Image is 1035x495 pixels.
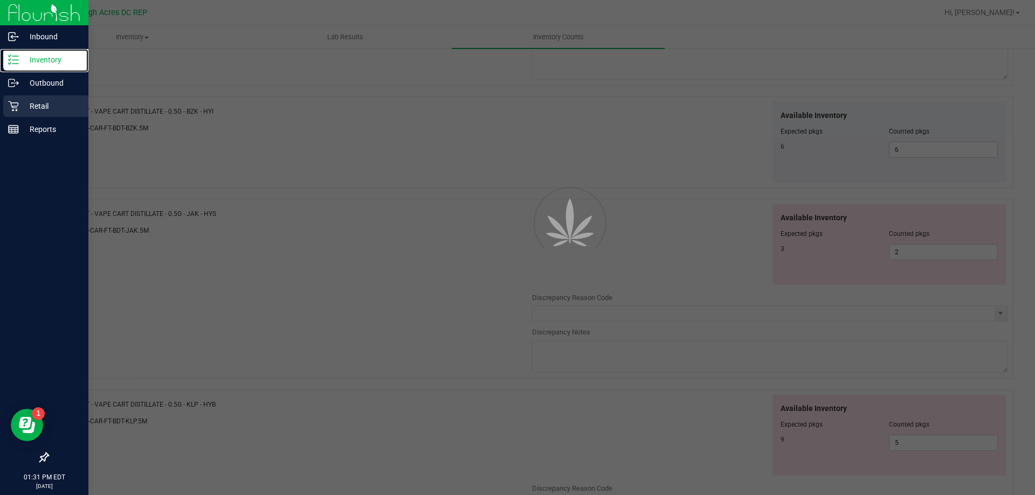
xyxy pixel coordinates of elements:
inline-svg: Inventory [8,54,19,65]
p: Inventory [19,53,84,66]
iframe: Resource center [11,409,43,441]
inline-svg: Reports [8,124,19,135]
inline-svg: Outbound [8,78,19,88]
inline-svg: Inbound [8,31,19,42]
p: Reports [19,123,84,136]
p: Inbound [19,30,84,43]
p: Outbound [19,76,84,89]
p: Retail [19,100,84,113]
inline-svg: Retail [8,101,19,111]
p: 01:31 PM EDT [5,472,84,482]
iframe: Resource center unread badge [32,407,45,420]
p: [DATE] [5,482,84,490]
